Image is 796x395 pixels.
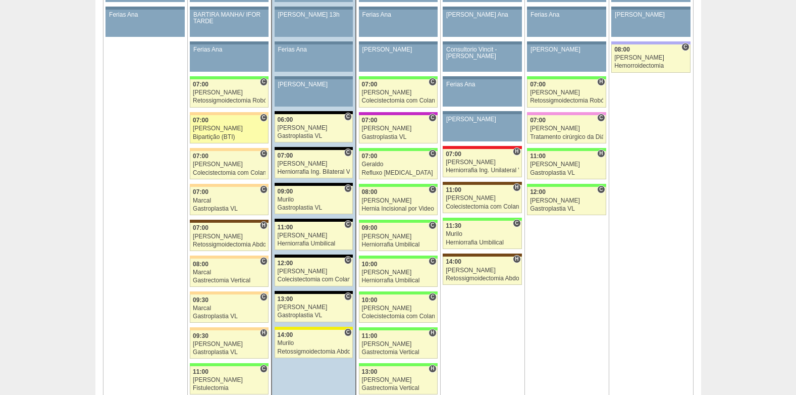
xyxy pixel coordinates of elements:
span: Consultório [344,256,352,264]
div: [PERSON_NAME] [530,46,603,53]
div: Gastrectomia Vertical [362,385,435,391]
div: Herniorrafia Umbilical [362,241,435,248]
a: C 11:00 [PERSON_NAME] Fistulectomia [190,366,269,394]
div: [PERSON_NAME] [530,197,603,204]
a: C 10:00 [PERSON_NAME] Herniorrafia Umbilical [359,259,438,287]
div: Herniorrafia Ing. Unilateral VL [446,167,519,174]
div: Key: Aviso [443,41,521,44]
span: 13:00 [278,295,293,303]
span: 07:00 [530,117,546,124]
div: Key: Blanc [275,255,353,258]
div: [PERSON_NAME] 13h [278,12,350,18]
div: [PERSON_NAME] [362,233,435,240]
div: Gastroplastia VL [193,313,266,320]
div: [PERSON_NAME] [530,89,603,96]
div: Key: Aviso [527,7,606,10]
div: Fistulectomia [193,385,266,391]
span: 07:00 [193,224,208,231]
div: Key: Aviso [443,7,521,10]
span: Consultório [513,219,520,227]
div: Key: Brasil [527,184,606,187]
span: Consultório [344,292,352,301]
a: H 11:00 [PERSON_NAME] Gastroplastia VL [527,151,606,179]
span: Consultório [260,257,268,265]
a: [PERSON_NAME] [275,79,353,107]
div: Key: Aviso [275,76,353,79]
span: 07:00 [193,81,208,88]
span: Consultório [260,150,268,158]
div: Key: Bartira [190,327,269,330]
a: [PERSON_NAME] Ana [443,10,521,37]
div: Key: Aviso [275,41,353,44]
div: Bipartição (BTI) [193,134,266,140]
div: Hemorroidectomia [614,63,687,69]
span: Hospital [513,255,520,263]
a: C 06:00 [PERSON_NAME] Gastroplastia VL [275,114,353,142]
span: 14:00 [278,331,293,338]
span: 07:00 [362,81,378,88]
div: Key: Aviso [443,76,521,79]
span: Consultório [429,293,436,301]
div: [PERSON_NAME] [446,116,518,123]
span: Consultório [260,78,268,86]
div: Key: Brasil [359,148,438,151]
div: Retossigmoidectomia Abdominal VL [446,275,519,282]
a: [PERSON_NAME] [611,10,690,37]
div: Key: Aviso [105,7,184,10]
div: [PERSON_NAME] [193,89,266,96]
div: Key: Brasil [190,76,269,79]
div: [PERSON_NAME] [614,55,687,61]
div: Key: Brasil [359,291,438,294]
a: C 08:00 Marcal Gastrectomia Vertical [190,259,269,287]
span: Consultório [597,185,605,193]
a: Ferias Ana [275,44,353,72]
div: Key: Bartira [190,148,269,151]
div: Gastrectomia Vertical [193,277,266,284]
div: Key: Aviso [359,41,438,44]
div: [PERSON_NAME] [362,89,435,96]
span: Hospital [260,329,268,337]
span: 07:00 [530,81,546,88]
div: Key: Bartira [190,256,269,259]
span: Consultório [344,113,352,121]
div: Key: Aviso [275,7,353,10]
span: 09:00 [362,224,378,231]
div: Key: Santa Rita [275,327,353,330]
div: Retossigmoidectomia Robótica [530,97,603,104]
a: H 14:00 [PERSON_NAME] Retossigmoidectomia Abdominal VL [443,257,521,285]
div: [PERSON_NAME] [362,46,434,53]
span: 08:00 [614,46,630,53]
div: [PERSON_NAME] [615,12,687,18]
div: Colecistectomia com Colangiografia VL [278,276,350,283]
div: Retossigmoidectomia Abdominal VL [193,241,266,248]
span: 07:00 [193,153,208,160]
div: Retossigmoidectomia Robótica [193,97,266,104]
span: Consultório [429,78,436,86]
div: Key: Aviso [190,7,269,10]
div: Marcal [193,269,266,276]
span: Consultório [344,149,352,157]
div: [PERSON_NAME] [530,125,603,132]
div: Colecistectomia com Colangiografia VL [362,313,435,320]
a: Ferias Ana [359,10,438,37]
div: Ferias Ana [278,46,350,53]
span: Hospital [429,329,436,337]
span: 10:00 [362,297,378,304]
div: Key: Brasil [359,184,438,187]
span: Consultório [429,221,436,229]
div: Colecistectomia com Colangiografia VL [362,97,435,104]
a: C 07:00 [PERSON_NAME] Gastroplastia VL [359,115,438,143]
span: Consultório [429,185,436,193]
div: [PERSON_NAME] [530,161,603,168]
a: H 07:00 [PERSON_NAME] Retossigmoidectomia Abdominal VL [190,223,269,251]
div: [PERSON_NAME] [278,268,350,275]
span: 11:00 [362,332,378,339]
div: Herniorrafia Umbilical [362,277,435,284]
a: H 07:00 [PERSON_NAME] Retossigmoidectomia Robótica [527,79,606,108]
a: [PERSON_NAME] 13h [275,10,353,37]
div: Herniorrafia Ing. Bilateral VL [278,169,350,175]
span: Consultório [429,150,436,158]
span: 09:30 [193,332,208,339]
span: 07:00 [193,188,208,195]
a: C 14:00 Murilo Retossigmoidectomia Abdominal VL [275,330,353,358]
